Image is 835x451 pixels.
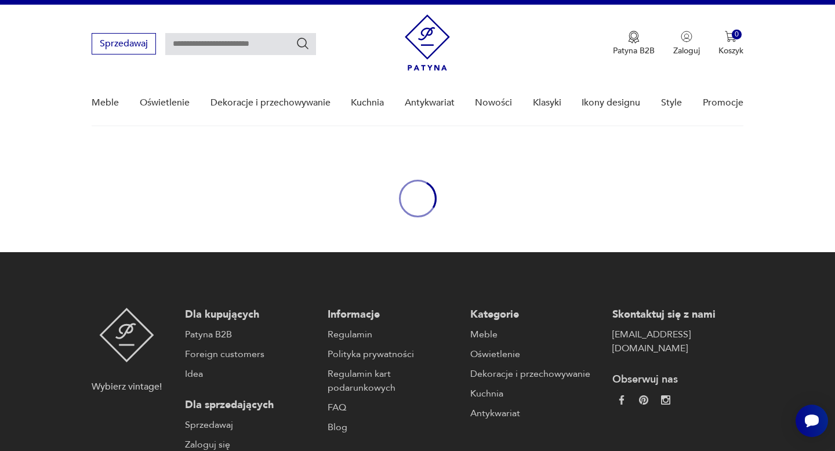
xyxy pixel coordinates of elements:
[470,367,601,381] a: Dekoracje i przechowywanie
[405,81,455,125] a: Antykwariat
[475,81,512,125] a: Nowości
[185,418,316,432] a: Sprzedawaj
[718,45,743,56] p: Koszyk
[470,406,601,420] a: Antykwariat
[328,308,459,322] p: Informacje
[703,81,743,125] a: Promocje
[470,347,601,361] a: Oświetlenie
[613,31,655,56] button: Patyna B2B
[328,420,459,434] a: Blog
[718,31,743,56] button: 0Koszyk
[328,347,459,361] a: Polityka prywatności
[185,367,316,381] a: Idea
[405,14,450,71] img: Patyna - sklep z meblami i dekoracjami vintage
[185,308,316,322] p: Dla kupujących
[470,387,601,401] a: Kuchnia
[140,81,190,125] a: Oświetlenie
[612,373,743,387] p: Obserwuj nas
[328,401,459,414] a: FAQ
[613,31,655,56] a: Ikona medaluPatyna B2B
[92,81,119,125] a: Meble
[296,37,310,50] button: Szukaj
[328,367,459,395] a: Regulamin kart podarunkowych
[185,398,316,412] p: Dla sprzedających
[612,308,743,322] p: Skontaktuj się z nami
[582,81,640,125] a: Ikony designu
[661,81,682,125] a: Style
[617,395,626,405] img: da9060093f698e4c3cedc1453eec5031.webp
[470,308,601,322] p: Kategorie
[639,395,648,405] img: 37d27d81a828e637adc9f9cb2e3d3a8a.webp
[185,328,316,341] a: Patyna B2B
[725,31,736,42] img: Ikona koszyka
[732,30,742,39] div: 0
[92,33,156,54] button: Sprzedawaj
[351,81,384,125] a: Kuchnia
[628,31,640,43] img: Ikona medalu
[673,45,700,56] p: Zaloguj
[328,328,459,341] a: Regulamin
[99,308,154,362] img: Patyna - sklep z meblami i dekoracjami vintage
[470,328,601,341] a: Meble
[612,328,743,355] a: [EMAIL_ADDRESS][DOMAIN_NAME]
[613,45,655,56] p: Patyna B2B
[185,347,316,361] a: Foreign customers
[673,31,700,56] button: Zaloguj
[210,81,331,125] a: Dekoracje i przechowywanie
[92,41,156,49] a: Sprzedawaj
[796,405,828,437] iframe: Smartsupp widget button
[661,395,670,405] img: c2fd9cf7f39615d9d6839a72ae8e59e5.webp
[92,380,162,394] p: Wybierz vintage!
[681,31,692,42] img: Ikonka użytkownika
[533,81,561,125] a: Klasyki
